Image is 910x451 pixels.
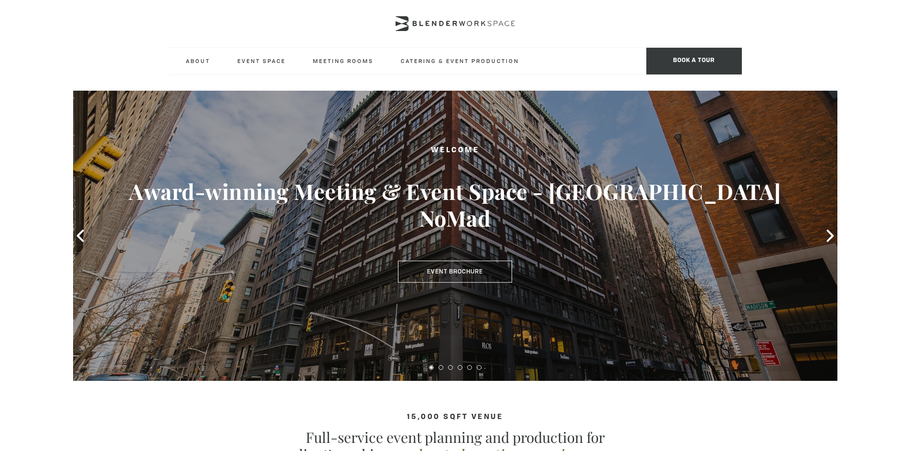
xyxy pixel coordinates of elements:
[111,178,799,231] h3: Award-winning Meeting & Event Space - [GEOGRAPHIC_DATA] NoMad
[305,48,381,74] a: Meeting Rooms
[646,48,742,74] span: Book a tour
[393,48,527,74] a: Catering & Event Production
[111,145,799,157] h2: Welcome
[398,261,512,283] a: Event Brochure
[178,48,218,74] a: About
[230,48,293,74] a: Event Space
[169,413,742,421] h4: 15,000 sqft venue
